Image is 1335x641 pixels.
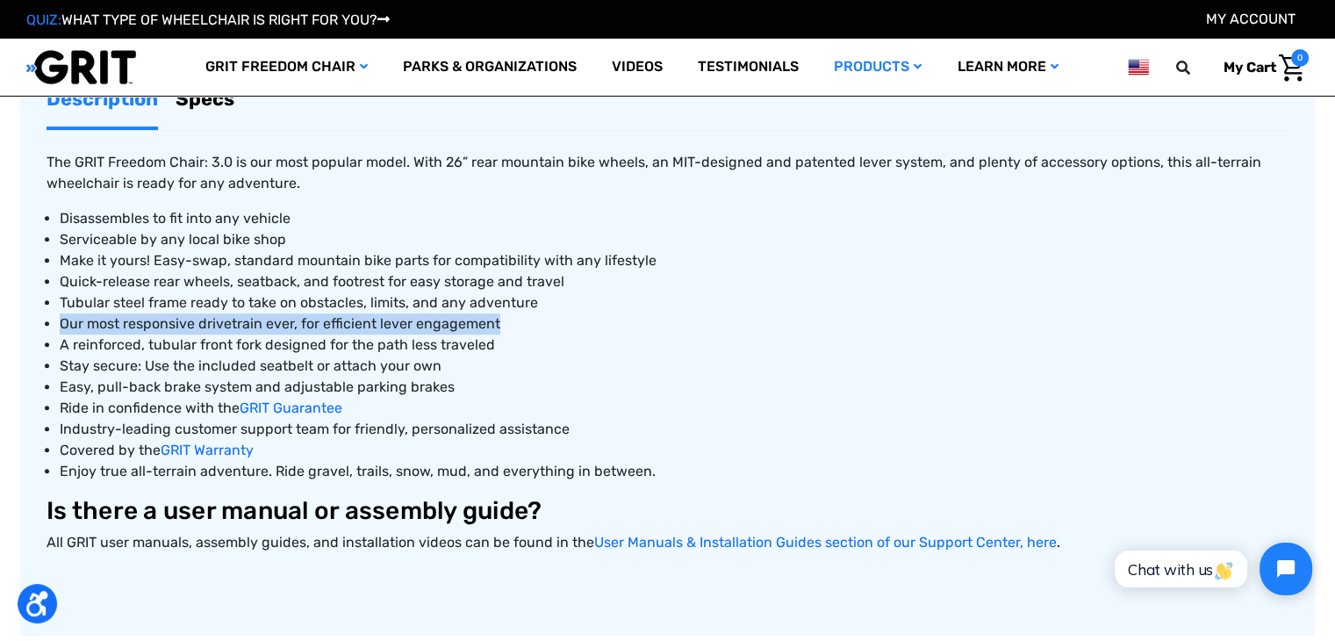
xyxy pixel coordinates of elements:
[680,39,816,96] a: Testimonials
[26,49,136,85] img: GRIT All-Terrain Wheelchair and Mobility Equipment
[60,421,570,437] span: Industry-leading customer support team for friendly, personalized assistance
[47,496,1288,526] h3: Is there a user manual or assembly guide?
[1184,49,1210,86] input: Search
[188,39,385,96] a: GRIT Freedom Chair
[47,532,1288,553] p: All GRIT user manuals, assembly guides, and installation videos can be found in the .
[240,400,342,416] a: GRIT Guarantee
[176,71,234,126] a: Specs
[60,273,564,290] span: Quick-release rear wheels, seatback, and footrest for easy storage and travel
[594,534,1057,551] a: User Manuals & Installation Guides section of our Support Center, here
[1279,54,1304,82] img: Cart
[1206,11,1296,27] a: Account
[26,11,390,28] a: QUIZ:WHAT TYPE OF WHEELCHAIR IS RIGHT FOR YOU?
[60,400,240,416] span: Ride in confidence with the
[60,336,495,353] span: A reinforced, tubular front fork designed for the path less traveled
[161,442,254,458] a: GRIT Warranty
[816,39,939,96] a: Products
[47,154,1261,191] span: The GRIT Freedom Chair: 3.0 is our most popular model. With 26” rear mountain bike wheels, an MIT...
[47,71,158,126] a: Description
[60,442,161,458] span: Covered by the
[60,231,286,248] span: Serviceable by any local bike shop
[1291,49,1309,67] span: 0
[60,294,538,311] span: Tubular steel frame ready to take on obstacles, limits, and any adventure
[1095,528,1327,610] iframe: Tidio Chat
[60,463,656,479] span: Enjoy true all-terrain adventure. Ride gravel, trails, snow, mud, and everything in between.
[60,210,291,227] span: Disassembles to fit into any vehicle
[385,39,594,96] a: Parks & Organizations
[60,252,657,269] span: Make it yours! Easy-swap, standard mountain bike parts for compatibility with any lifestyle
[939,39,1075,96] a: Learn More
[1128,56,1149,78] img: us.png
[26,11,61,28] span: QUIZ:
[594,39,680,96] a: Videos
[1210,49,1309,86] a: Cart with 0 items
[1224,59,1276,76] span: My Cart
[60,315,500,332] span: Our most responsive drivetrain ever, for efficient lever engagement
[60,378,455,395] span: Easy, pull-back brake system and adjustable parking brakes
[60,357,441,374] span: Stay secure: Use the included seatbelt or attach your own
